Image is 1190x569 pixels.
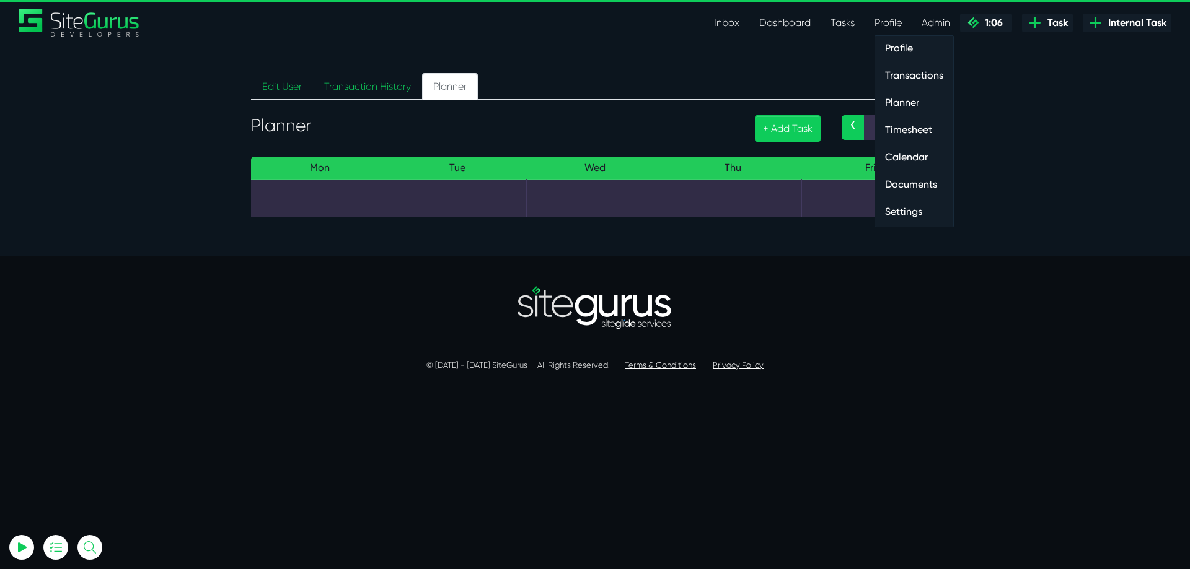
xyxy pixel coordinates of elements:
[1042,15,1068,30] span: Task
[251,73,313,100] a: Edit User
[704,11,749,35] a: Inbox
[755,115,821,142] a: + Add Task
[875,145,953,170] a: Calendar
[251,115,736,136] h3: Planner
[842,115,864,140] a: ‹
[19,9,140,37] a: SiteGurus
[422,73,478,100] a: Planner
[526,157,664,180] th: Wed
[313,73,422,100] a: Transaction History
[389,157,526,180] th: Tue
[625,360,696,370] a: Terms & Conditions
[875,63,953,88] a: Transactions
[960,14,1012,32] a: 1:06
[875,90,953,115] a: Planner
[801,157,939,180] th: Fri
[980,17,1003,28] span: 1:06
[875,118,953,142] a: Timesheet
[1103,15,1166,30] span: Internal Task
[251,157,389,180] th: Mon
[55,70,162,85] p: Nothing tracked yet! 🙂
[251,359,939,371] p: © [DATE] - [DATE] SiteGurus All Rights Reserved.
[865,11,912,35] a: Profile
[875,36,953,61] a: Profile
[875,199,953,224] a: Settings
[875,172,953,197] a: Documents
[713,360,764,370] a: Privacy Policy
[912,11,960,35] a: Admin
[664,157,801,180] th: Thu
[821,11,865,35] a: Tasks
[19,9,140,37] img: Sitegurus Logo
[864,115,917,140] span: [DATE]
[1083,14,1171,32] a: Internal Task
[749,11,821,35] a: Dashboard
[1022,14,1073,32] a: Task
